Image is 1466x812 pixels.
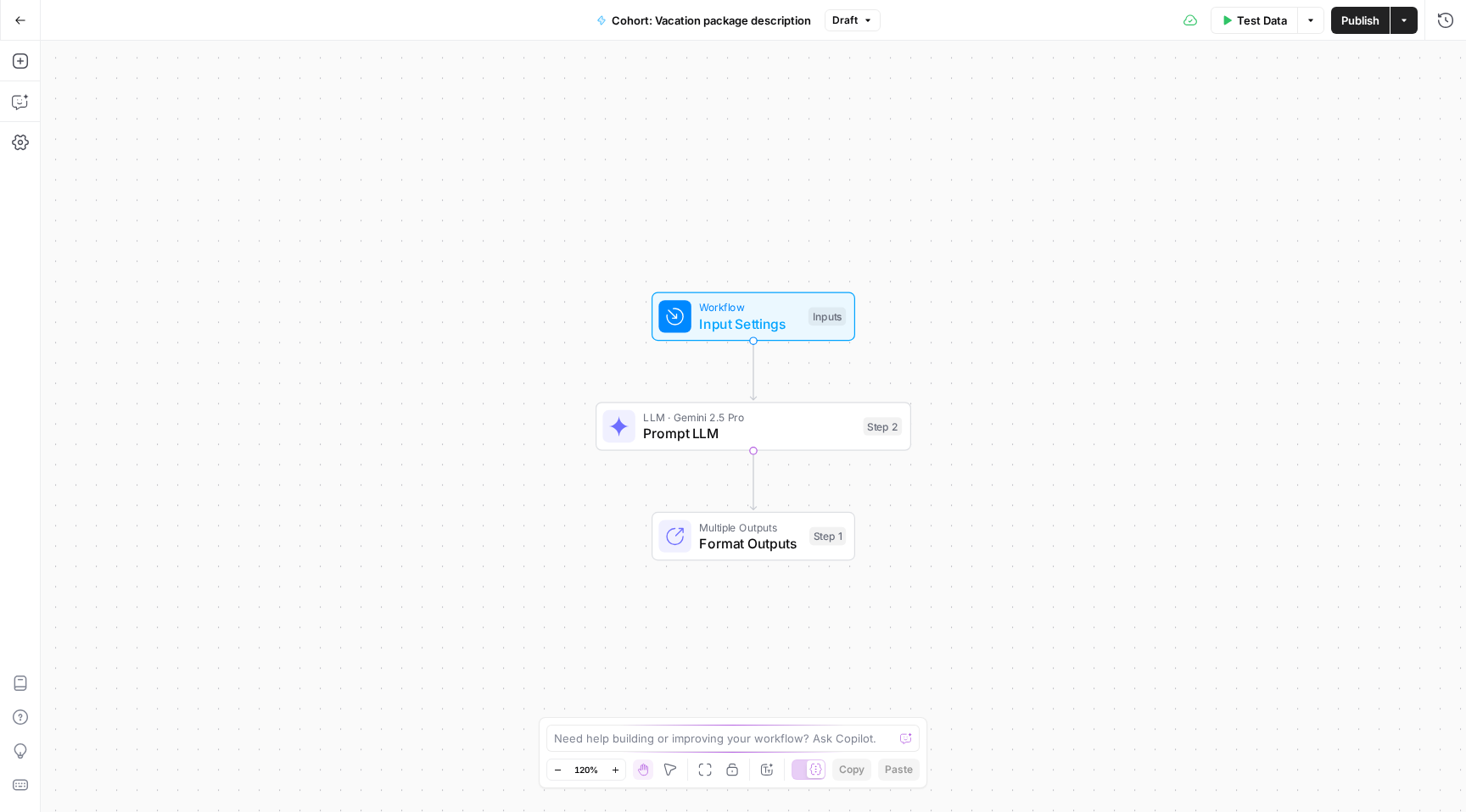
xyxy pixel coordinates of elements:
div: Inputs [809,308,846,326]
span: Multiple Outputs [699,519,801,535]
div: LLM · Gemini 2.5 ProPrompt LLMStep 2 [596,402,911,451]
span: Workflow [699,299,800,315]
span: Input Settings [699,314,800,334]
button: Draft [825,9,881,31]
span: 120% [574,763,598,776]
span: Paste [885,762,913,777]
button: Publish [1331,7,1390,34]
button: Cohort: Vacation package description [586,7,821,34]
div: WorkflowInput SettingsInputs [596,292,911,342]
span: Publish [1341,12,1379,29]
span: Format Outputs [699,533,801,553]
div: Multiple OutputsFormat OutputsStep 1 [596,512,911,561]
button: Paste [878,759,920,781]
span: Prompt LLM [643,423,855,443]
div: Step 2 [864,417,903,436]
span: Copy [839,762,864,777]
span: Draft [832,13,858,28]
button: Test Data [1211,7,1297,34]
span: LLM · Gemini 2.5 Pro [643,409,855,425]
span: Test Data [1237,12,1287,29]
g: Edge from start to step_2 [750,341,756,400]
span: Cohort: Vacation package description [612,12,811,29]
g: Edge from step_2 to step_1 [750,451,756,510]
div: Step 1 [809,527,846,546]
button: Copy [832,759,871,781]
